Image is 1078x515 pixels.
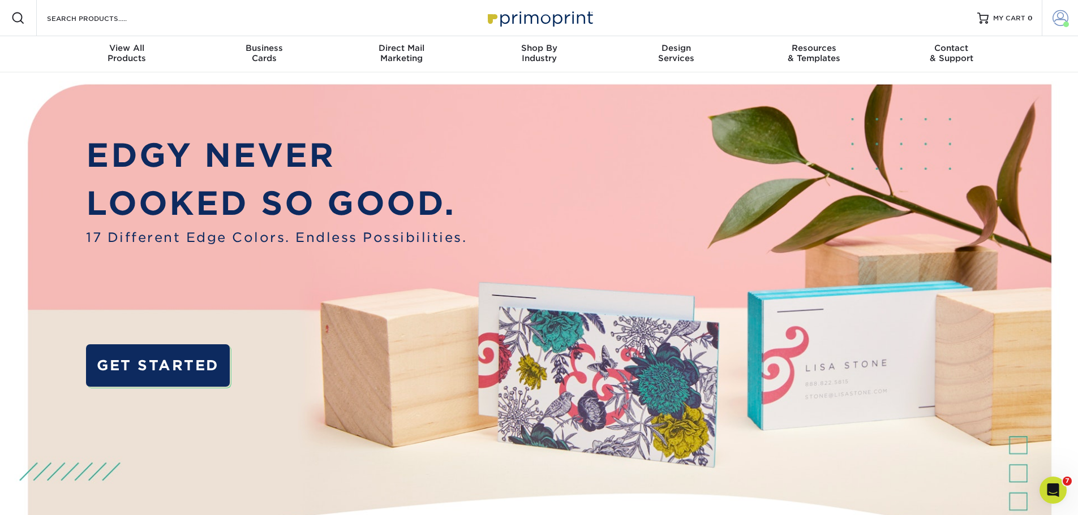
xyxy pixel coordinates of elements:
[333,43,470,53] span: Direct Mail
[46,11,156,25] input: SEARCH PRODUCTS.....
[86,228,467,247] span: 17 Different Edge Colors. Endless Possibilities.
[333,36,470,72] a: Direct MailMarketing
[1028,14,1033,22] span: 0
[745,43,883,63] div: & Templates
[86,131,467,180] p: EDGY NEVER
[470,43,608,53] span: Shop By
[58,43,196,53] span: View All
[86,179,467,228] p: LOOKED SO GOOD.
[608,36,745,72] a: DesignServices
[883,43,1020,53] span: Contact
[1040,477,1067,504] iframe: Intercom live chat
[883,43,1020,63] div: & Support
[58,43,196,63] div: Products
[745,43,883,53] span: Resources
[86,344,229,387] a: GET STARTED
[195,43,333,63] div: Cards
[1063,477,1072,486] span: 7
[883,36,1020,72] a: Contact& Support
[195,36,333,72] a: BusinessCards
[470,36,608,72] a: Shop ByIndustry
[608,43,745,63] div: Services
[470,43,608,63] div: Industry
[333,43,470,63] div: Marketing
[483,6,596,30] img: Primoprint
[745,36,883,72] a: Resources& Templates
[195,43,333,53] span: Business
[58,36,196,72] a: View AllProducts
[608,43,745,53] span: Design
[993,14,1025,23] span: MY CART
